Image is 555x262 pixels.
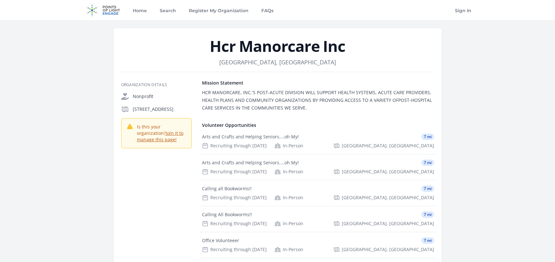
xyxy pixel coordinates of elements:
div: Calling all Bookworms!! [202,185,252,192]
div: In-Person [274,143,303,149]
p: Nonprofit [133,93,192,100]
div: Calling All Bookworms!! [202,211,252,218]
div: In-Person [274,246,303,253]
a: Arts and Crafts and Helping Seniors....oh My! 7 mi Recruiting through [DATE] In-Person [GEOGRAPHI... [199,128,437,154]
a: Office Volunteeer 7 mi Recruiting through [DATE] In-Person [GEOGRAPHIC_DATA], [GEOGRAPHIC_DATA] [199,232,437,258]
div: Arts and Crafts and Helping Seniors....oh My! [202,134,299,140]
div: Recruiting through [DATE] [202,168,267,175]
span: 7 mi [421,134,434,140]
span: 7 mi [421,185,434,192]
a: Calling All Bookworms!! 7 mi Recruiting through [DATE] In-Person [GEOGRAPHIC_DATA], [GEOGRAPHIC_D... [199,206,437,232]
span: 7 mi [421,160,434,166]
a: Calling all Bookworms!! 7 mi Recruiting through [DATE] In-Person [GEOGRAPHIC_DATA], [GEOGRAPHIC_D... [199,180,437,206]
span: [GEOGRAPHIC_DATA], [GEOGRAPHIC_DATA] [342,143,434,149]
span: 7 mi [421,237,434,244]
div: Recruiting through [DATE] [202,143,267,149]
h4: Mission Statement [202,80,434,86]
span: [GEOGRAPHIC_DATA], [GEOGRAPHIC_DATA] [342,246,434,253]
div: In-Person [274,194,303,201]
h1: Hcr Manorcare Inc [121,38,434,54]
div: Recruiting through [DATE] [202,220,267,227]
a: Arts and Crafts and Helping Seniors....oh My! 7 mi Recruiting through [DATE] In-Person [GEOGRAPHI... [199,154,437,180]
p: [STREET_ADDRESS] [133,106,192,112]
span: [GEOGRAPHIC_DATA], [GEOGRAPHIC_DATA] [342,194,434,201]
span: 7 mi [421,211,434,218]
a: Join it to manage this page!​ [137,130,183,143]
h3: Organization Details [121,82,192,87]
div: HCR MANORCARE, INC.'S POST-ACUTE DIVISION WILL SUPPORT HEALTH SYSTEMS, ACUTE CARE PROVIDERS, HEAL... [202,89,434,112]
h4: Volunteer Opportunities [202,122,434,128]
span: [GEOGRAPHIC_DATA], [GEOGRAPHIC_DATA] [342,220,434,227]
div: Office Volunteeer [202,237,239,244]
div: In-Person [274,168,303,175]
span: [GEOGRAPHIC_DATA], [GEOGRAPHIC_DATA] [342,168,434,175]
div: Arts and Crafts and Helping Seniors....oh My! [202,160,299,166]
div: In-Person [274,220,303,227]
p: Is this your organization? [137,124,186,143]
div: Recruiting through [DATE] [202,246,267,253]
dd: [GEOGRAPHIC_DATA], [GEOGRAPHIC_DATA] [219,58,336,67]
div: Recruiting through [DATE] [202,194,267,201]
